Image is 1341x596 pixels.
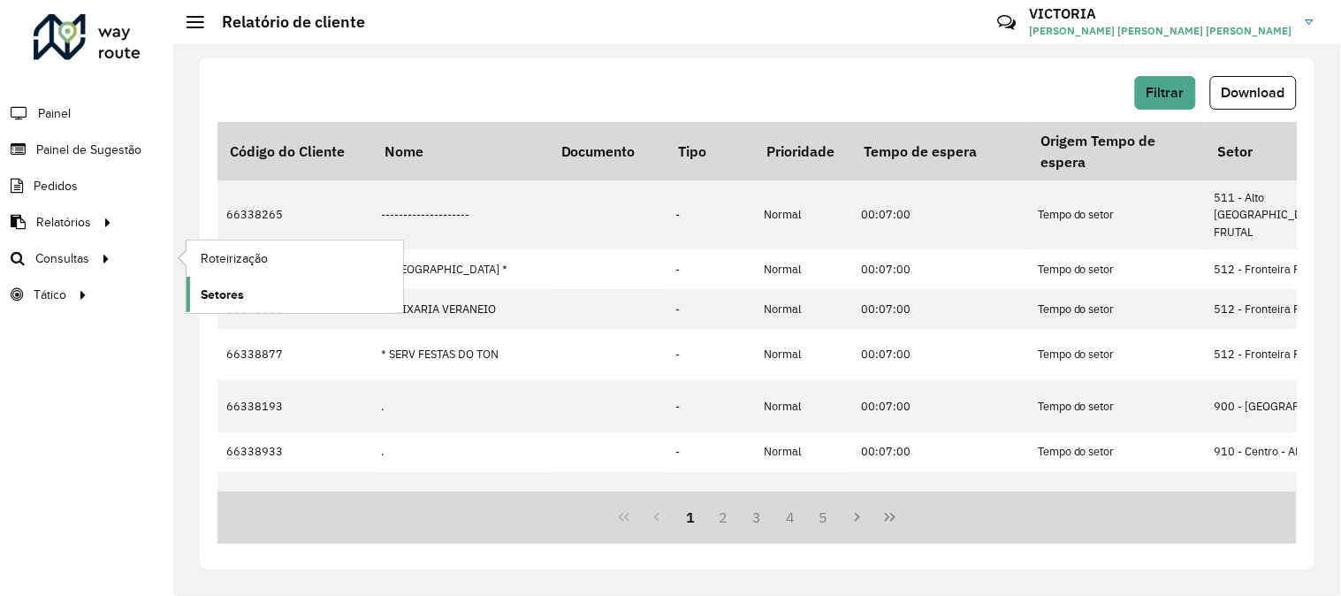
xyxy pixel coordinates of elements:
th: Tipo [667,122,755,180]
th: Tempo de espera [852,122,1029,180]
td: . [372,432,549,472]
span: Tático [34,286,66,304]
th: Documento [549,122,667,180]
td: 00:07:00 [852,380,1029,432]
td: Normal [755,472,852,523]
td: 66338265 [217,180,372,249]
button: 4 [773,500,807,534]
span: Download [1222,85,1285,100]
td: - [667,180,755,249]
button: 2 [707,500,741,534]
td: 66338193 [217,380,372,432]
th: Prioridade [755,122,852,180]
span: Consultas [35,249,89,268]
a: Roteirização [187,241,403,276]
td: -------------------- [372,180,549,249]
button: Filtrar [1135,76,1196,110]
td: Tempo do setor [1029,432,1206,472]
h3: VICTORIA [1030,5,1292,22]
span: Setores [201,286,244,304]
td: Tempo do setor [1029,329,1206,380]
button: 1 [674,500,707,534]
span: Relatórios [36,213,91,232]
span: Roteirização [201,249,268,268]
td: 00:07:00 [852,180,1029,249]
td: - [667,380,755,432]
td: * SERV FESTAS DO TON [372,329,549,380]
td: Normal [755,180,852,249]
td: 00:07:00 [852,249,1029,289]
td: Normal [755,432,852,472]
td: - [667,432,755,472]
span: Pedidos [34,177,78,195]
th: Código do Cliente [217,122,372,180]
span: [PERSON_NAME] [PERSON_NAME] [PERSON_NAME] [1030,23,1292,39]
td: 66338877 [217,329,372,380]
td: Tempo do setor [1029,249,1206,289]
td: * PEIXARIA VERANEIO [372,289,549,329]
td: * [GEOGRAPHIC_DATA] * [372,249,549,289]
span: Filtrar [1147,85,1185,100]
span: Painel [38,104,71,123]
td: 00:07:00 [852,472,1029,523]
td: Normal [755,380,852,432]
td: - [667,329,755,380]
button: Last Page [873,500,907,534]
td: 00:07:00 [852,329,1029,380]
span: Painel de Sugestão [36,141,141,159]
button: 3 [741,500,774,534]
td: Normal [755,289,852,329]
button: Download [1210,76,1297,110]
td: Normal [755,249,852,289]
button: 5 [807,500,841,534]
th: Nome [372,122,549,180]
td: Normal [755,329,852,380]
td: Tempo do setor [1029,180,1206,249]
button: Next Page [841,500,874,534]
td: Tempo do setor [1029,289,1206,329]
td: - [667,472,755,523]
h2: Relatório de cliente [204,12,365,32]
td: 66338602 [217,472,372,523]
td: ? [372,472,549,523]
td: . [372,380,549,432]
td: 00:07:00 [852,289,1029,329]
th: Origem Tempo de espera [1029,122,1206,180]
td: - [667,249,755,289]
td: Tempo do setor [1029,380,1206,432]
td: - [667,289,755,329]
td: 66338933 [217,432,372,472]
a: Contato Rápido [987,4,1025,42]
td: 00:07:00 [852,432,1029,472]
a: Setores [187,277,403,312]
td: Tempo do setor [1029,472,1206,523]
